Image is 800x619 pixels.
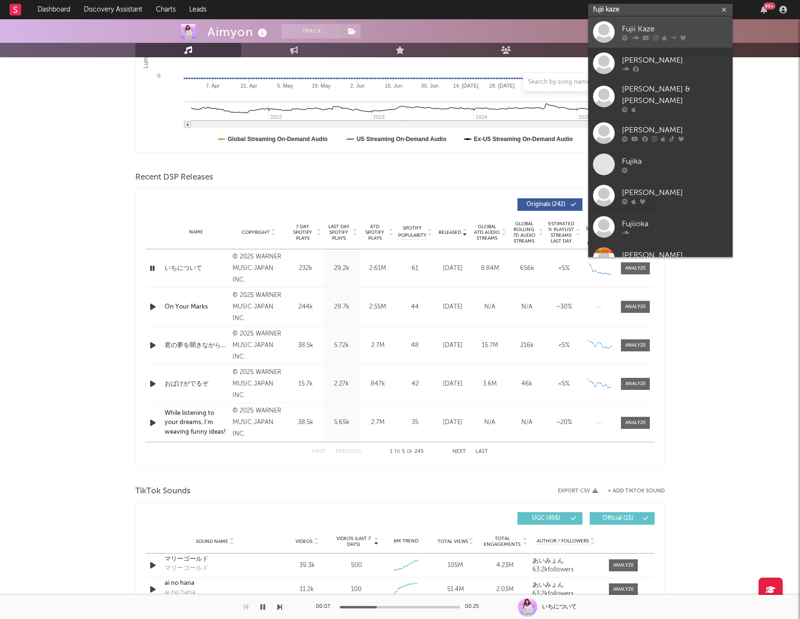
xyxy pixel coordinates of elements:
a: On Your Marks [165,302,228,312]
a: [PERSON_NAME] [588,243,733,274]
button: + Add TikTok Sound [607,489,665,494]
a: 君の夢を聞きながら、僕は笑えるアイデアを！ [165,341,228,350]
div: 232k [290,264,321,273]
span: Total Engagements [483,536,522,547]
span: Last Day Spotify Plays [326,224,351,241]
div: 4.23M [483,561,528,570]
text: Global Streaming On-Demand Audio [228,136,328,142]
div: 244k [290,302,321,312]
span: Videos [296,539,312,544]
div: 2.61M [362,264,393,273]
button: Previous [335,449,361,454]
button: Originals(242) [517,198,582,211]
div: 38.5k [290,418,321,427]
a: [PERSON_NAME] [588,48,733,79]
div: 48 [398,341,432,350]
button: Export CSV [558,488,598,494]
a: あいみょん [532,582,599,589]
div: 5.65k [326,418,357,427]
a: Fujika [588,149,733,180]
text: US Streaming On-Demand Audio [357,136,447,142]
div: N/A [474,418,506,427]
div: [DATE] [437,302,469,312]
div: 11.2k [284,585,329,594]
div: 00:07 [316,601,335,613]
div: 500 [351,561,362,570]
span: Copyright [242,230,270,235]
div: いちについて [542,603,577,611]
div: ~ 30 % [548,302,580,312]
input: Search by song name or URL [523,78,625,86]
div: Fujiioka [622,218,728,230]
input: Search for artists [588,4,733,16]
div: ai no hana [165,588,195,597]
div: 8.84M [474,264,506,273]
a: マリーゴールド [165,555,265,564]
button: Track [282,24,342,39]
div: 63.2k followers [532,591,599,597]
div: © 2025 WARNER MUSIC JAPAN INC. [232,367,285,401]
div: 2.7M [362,341,393,350]
div: 656k [511,264,543,273]
span: UGC ( 456 ) [524,516,568,521]
a: [PERSON_NAME] [588,117,733,149]
div: 2.03M [483,585,528,594]
div: 1 5 245 [380,446,433,458]
text: Ex-US Streaming On-Demand Audio [474,136,573,142]
strong: あいみょん [532,582,564,588]
div: 5.72k [326,341,357,350]
div: 44 [398,302,432,312]
button: First [312,449,326,454]
div: N/A [511,302,543,312]
span: Total Views [438,539,468,544]
span: Global Rolling 7D Audio Streams [511,221,537,244]
div: [DATE] [437,264,469,273]
div: 39.3k [284,561,329,570]
a: いちについて [165,264,228,273]
div: 61 [398,264,432,273]
div: 2.55M [362,302,393,312]
div: 105M [433,561,478,570]
button: Next [452,449,466,454]
div: [PERSON_NAME] [622,187,728,198]
div: 00:25 [465,601,484,613]
div: © 2025 WARNER MUSIC JAPAN INC. [232,405,285,440]
button: + Add TikTok Sound [598,489,665,494]
div: 2.27k [326,379,357,389]
div: ~ 20 % [548,418,580,427]
div: 6M Trend [384,538,428,545]
div: © 2025 WARNER MUSIC JAPAN INC. [232,328,285,363]
button: Last [476,449,488,454]
span: Sound Name [196,539,228,544]
div: Fujika [622,155,728,167]
button: Official(15) [590,512,655,525]
span: Estimated % Playlist Streams Last Day [548,221,574,244]
div: 15.7k [290,379,321,389]
div: 100 [351,585,361,594]
a: おばけがでるぞ [165,379,228,389]
div: 42 [398,379,432,389]
a: [PERSON_NAME] & [PERSON_NAME] [588,79,733,117]
div: N/A [474,302,506,312]
span: Spotify Popularity [398,225,426,239]
div: 216k [511,341,543,350]
div: 35 [398,418,432,427]
a: Fujiioka [588,211,733,243]
span: Videos (last 7 days) [334,536,373,547]
div: Name [165,229,228,236]
span: TikTok Sounds [135,486,191,497]
div: 3.6M [474,379,506,389]
div: 15.7M [474,341,506,350]
span: 7 Day Spotify Plays [290,224,315,241]
div: 29.7k [326,302,357,312]
text: Luminate Daily Streams [142,7,149,68]
span: Author / Followers [537,538,589,544]
span: Global ATD Audio Streams [474,224,500,241]
div: [PERSON_NAME] [622,54,728,66]
div: マリーゴールド [165,564,208,573]
div: [PERSON_NAME] & [PERSON_NAME] [622,84,728,107]
span: Recent DSP Releases [135,172,213,183]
